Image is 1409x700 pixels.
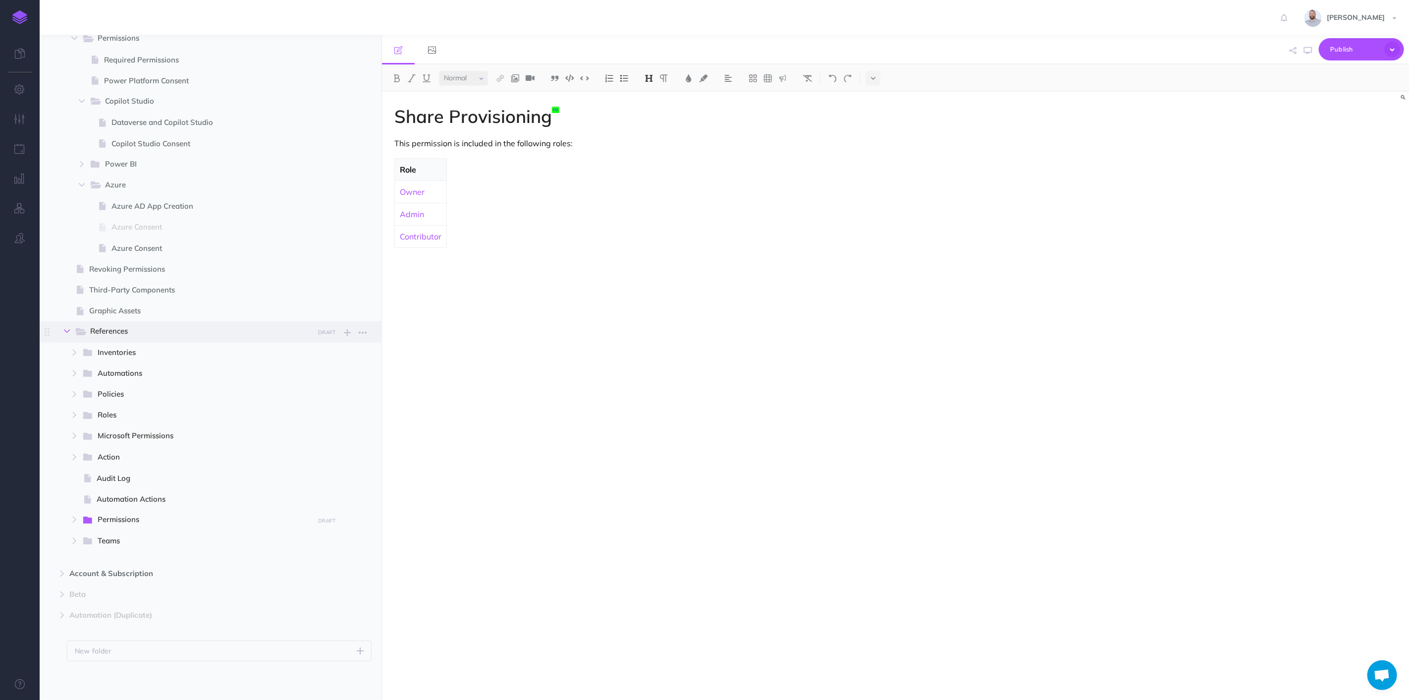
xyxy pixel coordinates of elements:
span: Permissions [98,32,307,45]
span: [PERSON_NAME] [1322,13,1390,22]
span: Copilot Studio Consent [111,138,322,150]
span: Azure Consent [111,242,322,254]
img: Callout dropdown menu button [778,74,787,82]
img: Paragraph button [659,74,668,82]
img: Create table button [763,74,772,82]
small: DRAFT [318,518,335,524]
span: Beta [69,588,310,600]
span: Automations [98,367,307,380]
img: Add image button [511,74,520,82]
img: Ordered list button [605,74,614,82]
span: Graphic Assets [89,305,322,317]
img: dqmYJ6zMSCra9RPGpxPUfVOofRKbTqLnhKYT2M4s.jpg [1304,9,1322,27]
span: Azure [105,179,307,192]
span: Publish [1330,42,1380,57]
span: Copilot Studio [105,95,307,108]
span: Roles [98,409,307,422]
img: logo-mark.svg [12,10,27,24]
p: Role [400,164,441,175]
button: DRAFT [315,515,339,526]
img: Bold button [392,74,401,82]
span: Account & Subscription [69,568,310,580]
span: Dataverse and Copilot Studio [111,117,322,128]
img: Italic button [407,74,416,82]
span: Azure Consent [111,221,322,233]
button: Publish [1319,38,1404,60]
img: Code block button [565,74,574,82]
span: Third-Party Components [89,284,322,296]
img: Blockquote button [550,74,559,82]
span: Teams [98,535,307,548]
span: Microsoft Permissions [98,430,307,443]
a: Owner [400,187,425,197]
span: Inventories [98,347,307,359]
a: Open chat [1367,660,1397,690]
img: Unordered list button [620,74,629,82]
img: Clear styles button [803,74,812,82]
p: New folder [75,645,111,656]
span: Power Platform Consent [104,75,322,87]
a: Admin [400,209,424,219]
img: Add video button [526,74,535,82]
img: Link button [496,74,505,82]
img: Inline code button [580,74,589,82]
span: Azure AD App Creation [111,200,322,212]
span: References [90,325,307,338]
img: Redo [843,74,852,82]
img: Text background color button [699,74,708,82]
span: Required Permissions [104,54,322,66]
span: Automation Actions [97,493,322,505]
span: Action [98,451,307,464]
h1: Share Provisioning [394,107,1088,126]
img: Underline button [422,74,431,82]
button: DRAFT [315,327,339,338]
span: Audit Log [97,472,322,484]
img: Text color button [684,74,693,82]
p: This permission is included in the following roles: [394,137,1088,149]
img: Undo [828,74,837,82]
small: DRAFT [318,329,335,336]
img: Alignment dropdown menu button [724,74,733,82]
span: Power BI [105,158,307,171]
span: Automation (Duplicate) [69,609,310,621]
span: Policies [98,388,307,401]
img: Headings dropdown button [645,74,653,82]
a: Contributor [400,232,441,241]
button: New folder [67,641,372,661]
span: Revoking Permissions [89,263,322,275]
span: Permissions [98,514,307,526]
